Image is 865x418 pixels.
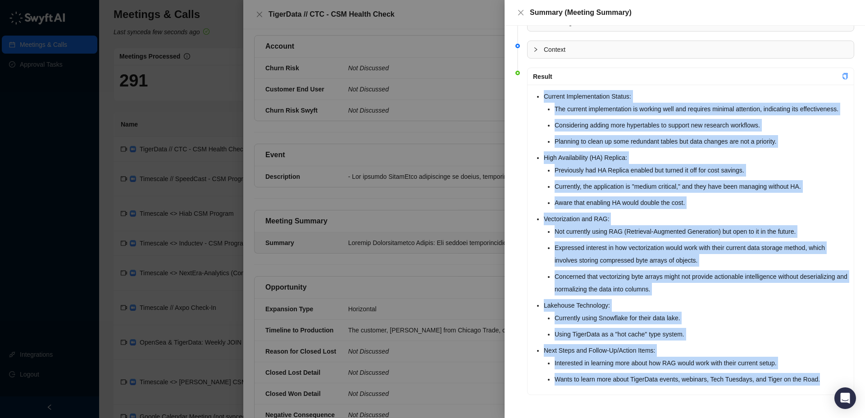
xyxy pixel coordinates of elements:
[555,373,848,386] li: Wants to learn more about TigerData events, webinars, Tech Tuesdays, and Tiger on the Road.
[555,180,848,193] li: Currently, the application is "medium critical," and they have been managing without HA.
[517,9,524,16] span: close
[555,328,848,341] li: Using TigerData as a "hot cache" type system.
[544,213,848,295] li: Vectorization and RAG:
[842,73,848,79] span: copy
[555,357,848,369] li: Interested in learning more about how RAG would work with their current setup.
[555,270,848,295] li: Concerned that vectorizing byte arrays might not provide actionable intelligence without deserial...
[555,135,848,148] li: Planning to clean up some redundant tables but data changes are not a priority.
[528,41,854,58] div: Context
[533,47,538,52] span: collapsed
[544,299,848,341] li: Lakehouse Technology:
[544,45,848,55] span: Context
[555,241,848,267] li: Expressed interest in how vectorization would work with their current data storage method, which ...
[544,90,848,148] li: Current Implementation Status:
[530,7,854,18] div: Summary (Meeting Summary)
[555,119,848,132] li: Considering adding more hypertables to support new research workflows.
[533,72,842,82] div: Result
[555,225,848,238] li: Not currently using RAG (Retrieval-Augmented Generation) but open to it in the future.
[555,196,848,209] li: Aware that enabling HA would double the cost.
[515,7,526,18] button: Close
[544,344,848,386] li: Next Steps and Follow-Up/Action Items:
[555,103,848,115] li: The current implementation is working well and requires minimal attention, indicating its effecti...
[834,387,856,409] div: Open Intercom Messenger
[544,151,848,209] li: High Availability (HA) Replica:
[555,164,848,177] li: Previously had HA Replica enabled but turned it off for cost savings.
[555,312,848,324] li: Currently using Snowflake for their data lake.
